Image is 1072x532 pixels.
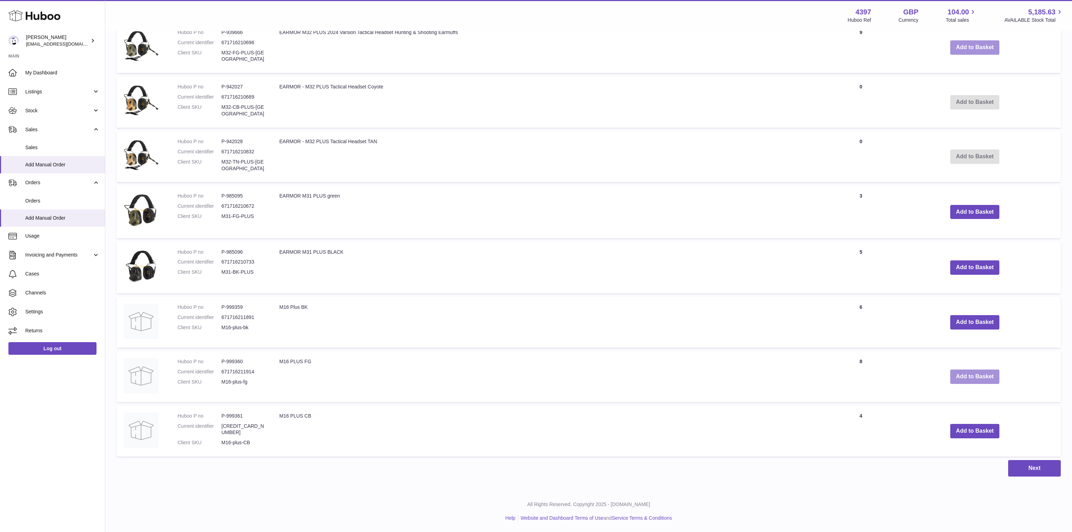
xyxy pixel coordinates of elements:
dt: Client SKU [178,213,221,220]
td: EARMOR - M32 PLUS Tactical Headset Coyote [272,77,833,128]
dd: 671716210733 [221,259,265,265]
button: Add to Basket [950,370,999,384]
dt: Huboo P no [178,249,221,255]
dd: P-985095 [221,193,265,199]
img: M16 PLUS CB [124,413,159,448]
td: M16 PLUS FG [272,351,833,402]
span: Returns [25,327,100,334]
td: EARMOR M31 PLUS green [272,186,833,238]
span: [EMAIL_ADDRESS][DOMAIN_NAME] [26,41,103,47]
td: 0 [833,131,889,182]
dt: Current identifier [178,39,221,46]
dd: P-985096 [221,249,265,255]
td: EARMOR M31 PLUS BLACK [272,242,833,293]
dd: M31-BK-PLUS [221,269,265,275]
span: Cases [25,271,100,277]
td: 5 [833,242,889,293]
a: Log out [8,342,96,355]
img: EARMOR - M32 PLUS Tactical Headset Coyote [124,84,159,119]
a: Service Terms & Conditions [612,515,672,521]
dt: Current identifier [178,203,221,210]
img: EARMOR M32 PLUS 2024 Varsion Tactical Headset Hunting & Shooting Earmuffs [124,29,159,64]
td: EARMOR M32 PLUS 2024 Varsion Tactical Headset Hunting & Shooting Earmuffs [272,22,833,73]
button: Next [1008,460,1061,477]
dt: Client SKU [178,379,221,385]
dt: Client SKU [178,159,221,172]
img: EARMOR M31 PLUS green [124,193,159,229]
div: Currency [899,17,919,24]
span: 5,185.63 [1028,7,1056,17]
span: Invoicing and Payments [25,252,92,258]
dd: 671716210832 [221,148,265,155]
dt: Current identifier [178,259,221,265]
td: 6 [833,297,889,348]
p: All Rights Reserved. Copyright 2025 - [DOMAIN_NAME] [111,501,1066,508]
img: EARMOR - M32 PLUS Tactical Headset TAN [124,138,159,173]
dt: Huboo P no [178,193,221,199]
dd: [CREDIT_CARD_NUMBER] [221,423,265,436]
strong: GBP [903,7,918,17]
dd: M16-plus-fg [221,379,265,385]
a: Help [505,515,515,521]
span: Add Manual Order [25,215,100,221]
dd: M32-CB-PLUS-[GEOGRAPHIC_DATA] [221,104,265,117]
dd: 671716210689 [221,94,265,100]
span: Sales [25,144,100,151]
dd: P-939666 [221,29,265,36]
dt: Huboo P no [178,413,221,419]
dt: Huboo P no [178,138,221,145]
dd: 671716211914 [221,368,265,375]
img: M16 Plus BK [124,304,159,339]
dd: M32-FG-PLUS-[GEOGRAPHIC_DATA] [221,49,265,63]
span: Orders [25,198,100,204]
dt: Client SKU [178,324,221,331]
dd: M32-TN-PLUS-[GEOGRAPHIC_DATA] [221,159,265,172]
button: Add to Basket [950,315,999,330]
dt: Client SKU [178,104,221,117]
span: 104.00 [947,7,969,17]
span: Orders [25,179,92,186]
span: Stock [25,107,92,114]
span: AVAILABLE Stock Total [1004,17,1064,24]
li: and [518,515,672,521]
dd: 671716210696 [221,39,265,46]
span: Total sales [946,17,977,24]
dd: M31-FG-PLUS [221,213,265,220]
a: 5,185.63 AVAILABLE Stock Total [1004,7,1064,24]
dt: Huboo P no [178,358,221,365]
dt: Client SKU [178,49,221,63]
span: My Dashboard [25,69,100,76]
span: Sales [25,126,92,133]
div: [PERSON_NAME] [26,34,89,47]
dt: Current identifier [178,368,221,375]
dt: Client SKU [178,269,221,275]
div: Huboo Ref [848,17,871,24]
span: Settings [25,308,100,315]
span: Add Manual Order [25,161,100,168]
dd: P-999361 [221,413,265,419]
span: Listings [25,88,92,95]
td: 0 [833,77,889,128]
button: Add to Basket [950,424,999,438]
dd: P-942027 [221,84,265,90]
td: 8 [833,351,889,402]
dt: Huboo P no [178,29,221,36]
dt: Huboo P no [178,304,221,311]
button: Add to Basket [950,205,999,219]
span: Channels [25,290,100,296]
dt: Current identifier [178,148,221,155]
dd: P-999359 [221,304,265,311]
dd: 671716211891 [221,314,265,321]
img: EARMOR M31 PLUS BLACK [124,249,159,285]
img: M16 PLUS FG [124,358,159,393]
dt: Current identifier [178,423,221,436]
dt: Client SKU [178,439,221,446]
img: drumnnbass@gmail.com [8,35,19,46]
dd: 671716210672 [221,203,265,210]
span: Usage [25,233,100,239]
dt: Current identifier [178,94,221,100]
td: 9 [833,22,889,73]
a: 104.00 Total sales [946,7,977,24]
button: Add to Basket [950,40,999,55]
td: EARMOR - M32 PLUS Tactical Headset TAN [272,131,833,182]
